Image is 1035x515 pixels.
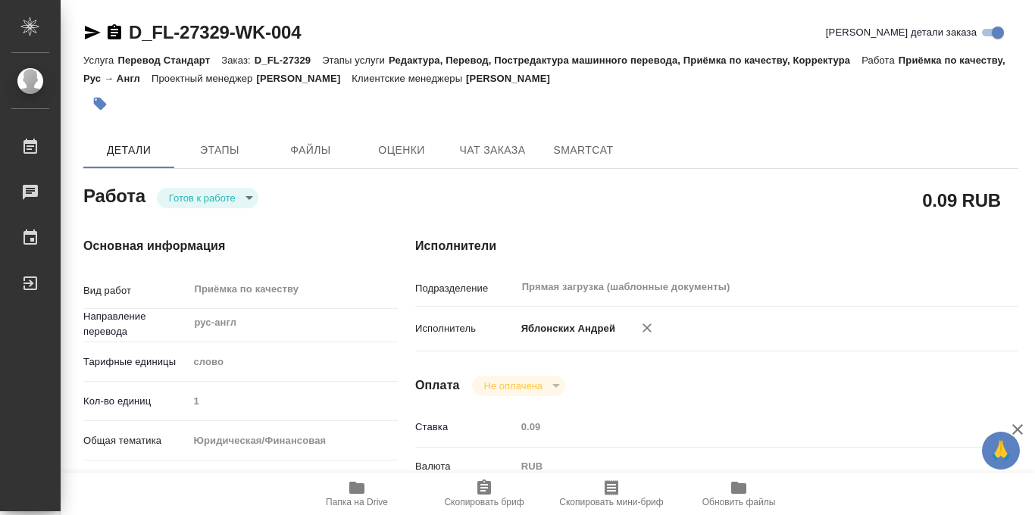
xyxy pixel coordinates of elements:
[129,22,301,42] a: D_FL-27329-WK-004
[547,141,620,160] span: SmartCat
[83,394,188,409] p: Кол-во единиц
[105,23,124,42] button: Скопировать ссылку
[480,379,547,392] button: Не оплачена
[83,87,117,120] button: Добавить тэг
[516,454,968,479] div: RUB
[92,141,165,160] span: Детали
[365,141,438,160] span: Оценки
[421,473,548,515] button: Скопировать бриф
[83,181,145,208] h2: Работа
[466,73,561,84] p: [PERSON_NAME]
[444,497,524,507] span: Скопировать бриф
[548,473,675,515] button: Скопировать мини-бриф
[117,55,221,66] p: Перевод Стандарт
[83,309,188,339] p: Направление перевода
[861,55,899,66] p: Работа
[183,141,256,160] span: Этапы
[472,376,565,396] div: Готов к работе
[675,473,802,515] button: Обновить файлы
[221,55,254,66] p: Заказ:
[83,237,355,255] h4: Основная информация
[83,354,188,370] p: Тарифные единицы
[152,73,256,84] p: Проектный менеджер
[326,497,388,507] span: Папка на Drive
[188,390,398,412] input: Пустое поле
[415,281,516,296] p: Подразделение
[415,376,460,395] h4: Оплата
[702,497,776,507] span: Обновить файлы
[83,433,188,448] p: Общая тематика
[630,311,664,345] button: Удалить исполнителя
[188,349,398,375] div: слово
[415,420,516,435] p: Ставка
[188,428,398,454] div: Юридическая/Финансовая
[322,55,389,66] p: Этапы услуги
[293,473,421,515] button: Папка на Drive
[415,237,1018,255] h4: Исполнители
[274,141,347,160] span: Файлы
[516,321,615,336] p: Яблонских Андрей
[415,321,516,336] p: Исполнитель
[164,192,240,204] button: Готов к работе
[982,432,1020,470] button: 🙏
[415,459,516,474] p: Валюта
[922,187,1001,213] h2: 0.09 RUB
[456,141,529,160] span: Чат заказа
[157,188,258,208] div: Готов к работе
[255,55,322,66] p: D_FL-27329
[559,497,663,507] span: Скопировать мини-бриф
[83,283,188,298] p: Вид работ
[389,55,861,66] p: Редактура, Перевод, Постредактура машинного перевода, Приёмка по качеству, Корректура
[516,416,968,438] input: Пустое поле
[988,435,1014,467] span: 🙏
[188,467,398,493] div: Стандартные юридические документы, договоры, уставы
[826,25,977,40] span: [PERSON_NAME] детали заказа
[83,23,102,42] button: Скопировать ссылку для ЯМессенджера
[256,73,352,84] p: [PERSON_NAME]
[83,55,117,66] p: Услуга
[352,73,466,84] p: Клиентские менеджеры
